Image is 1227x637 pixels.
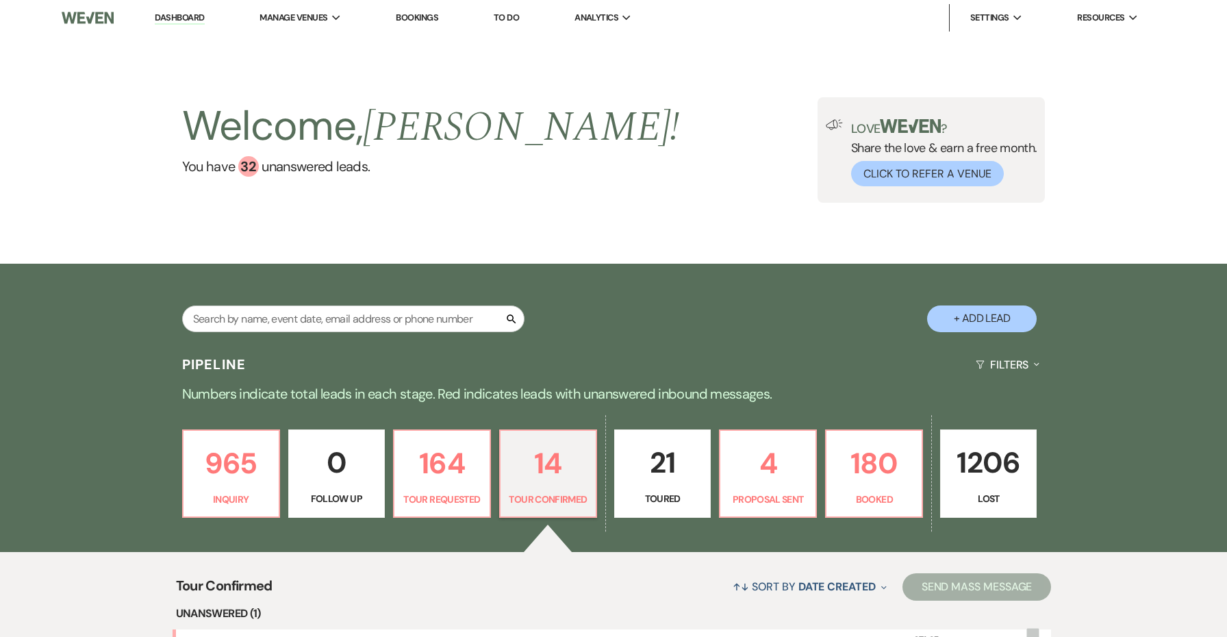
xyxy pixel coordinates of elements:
[835,492,913,507] p: Booked
[192,492,270,507] p: Inquiry
[970,11,1009,25] span: Settings
[1077,11,1124,25] span: Resources
[499,429,597,519] a: 14Tour Confirmed
[729,492,807,507] p: Proposal Sent
[62,3,114,32] img: Weven Logo
[614,429,711,519] a: 21Toured
[927,305,1037,332] button: + Add Lead
[403,492,481,507] p: Tour Requested
[509,492,587,507] p: Tour Confirmed
[288,429,385,519] a: 0Follow Up
[727,569,891,605] button: Sort By Date Created
[297,440,376,486] p: 0
[729,440,807,486] p: 4
[176,575,273,605] span: Tour Confirmed
[949,440,1028,486] p: 1206
[396,12,438,23] a: Bookings
[719,429,817,519] a: 4Proposal Sent
[297,491,376,506] p: Follow Up
[851,119,1037,135] p: Love ?
[843,119,1037,186] div: Share the love & earn a free month.
[851,161,1004,186] button: Click to Refer a Venue
[798,579,876,594] span: Date Created
[902,573,1052,601] button: Send Mass Message
[393,429,491,519] a: 164Tour Requested
[880,119,941,133] img: weven-logo-green.svg
[949,491,1028,506] p: Lost
[403,440,481,486] p: 164
[970,347,1045,383] button: Filters
[623,491,702,506] p: Toured
[182,355,246,374] h3: Pipeline
[182,97,680,156] h2: Welcome,
[363,96,679,159] span: [PERSON_NAME] !
[182,429,280,519] a: 965Inquiry
[733,579,749,594] span: ↑↓
[121,383,1106,405] p: Numbers indicate total leads in each stage. Red indicates leads with unanswered inbound messages.
[940,429,1037,519] a: 1206Lost
[826,119,843,130] img: loud-speaker-illustration.svg
[155,12,204,25] a: Dashboard
[176,605,1052,623] li: Unanswered (1)
[494,12,519,23] a: To Do
[574,11,618,25] span: Analytics
[182,156,680,177] a: You have 32 unanswered leads.
[835,440,913,486] p: 180
[623,440,702,486] p: 21
[238,156,259,177] div: 32
[192,440,270,486] p: 965
[825,429,923,519] a: 180Booked
[509,440,587,486] p: 14
[260,11,327,25] span: Manage Venues
[182,305,524,332] input: Search by name, event date, email address or phone number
